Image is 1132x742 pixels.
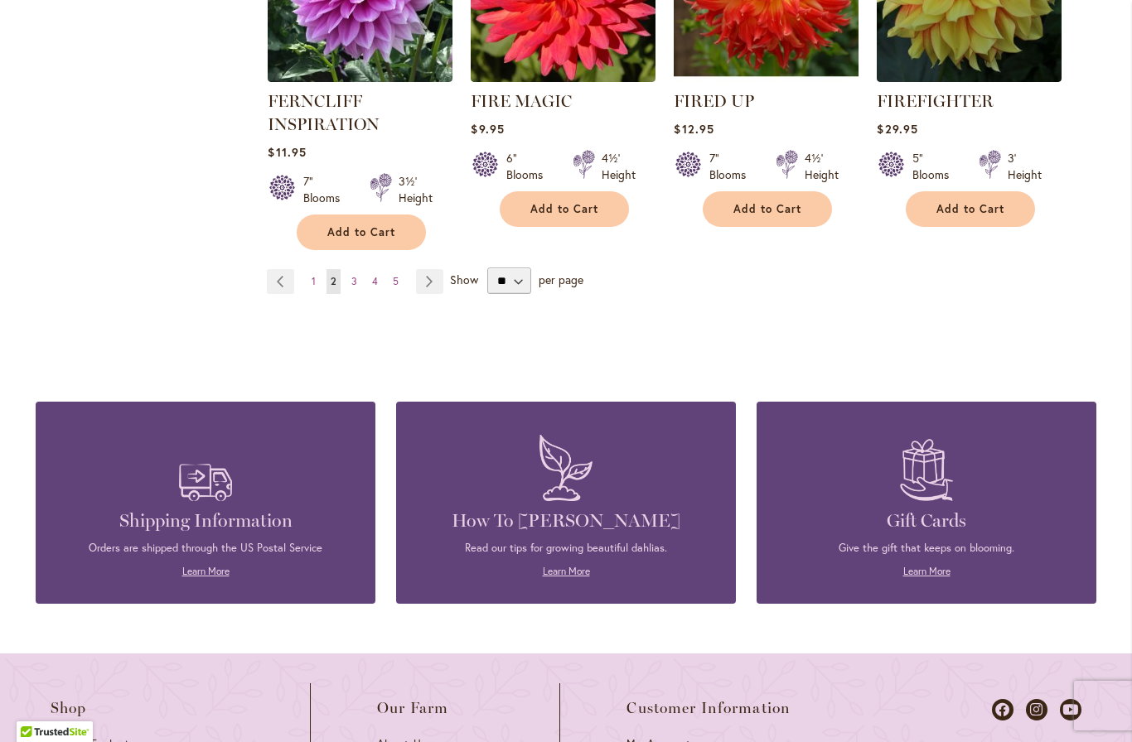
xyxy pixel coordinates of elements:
span: 3 [351,275,357,287]
h4: Shipping Information [60,509,351,532]
a: Dahlias on Youtube [1060,699,1081,720]
a: FERNCLIFF INSPIRATION [268,91,380,134]
p: Orders are shipped through the US Postal Service [60,541,351,556]
span: Add to Cart [530,202,598,216]
a: FIRED UP [674,70,859,85]
a: FIREFIGHTER [877,70,1062,85]
span: Our Farm [377,700,448,716]
a: FIRE MAGIC [471,70,655,85]
button: Add to Cart [297,214,426,250]
span: 5 [393,275,399,287]
iframe: Launch Accessibility Center [12,683,59,730]
div: 7" Blooms [303,173,350,206]
a: Learn More [903,565,951,577]
div: 5" Blooms [912,150,959,183]
div: 6" Blooms [506,150,553,183]
span: per page [539,272,583,287]
span: Add to Cart [733,202,801,216]
a: Dahlias on Facebook [992,699,1013,720]
button: Add to Cart [906,191,1035,227]
a: FIREFIGHTER [877,91,994,111]
a: Learn More [182,565,230,577]
a: 3 [347,269,361,294]
span: $12.95 [674,121,714,137]
span: $29.95 [877,121,917,137]
div: 4½' Height [602,150,636,183]
a: Ferncliff Inspiration [268,70,452,85]
a: 5 [389,269,403,294]
span: 4 [372,275,378,287]
a: 4 [368,269,382,294]
div: 3' Height [1008,150,1042,183]
span: Shop [51,700,87,716]
span: Add to Cart [936,202,1004,216]
div: 7" Blooms [709,150,756,183]
a: FIRED UP [674,91,754,111]
a: Dahlias on Instagram [1026,699,1047,720]
span: 2 [331,275,336,287]
span: Show [450,272,478,287]
div: 4½' Height [805,150,839,183]
button: Add to Cart [703,191,832,227]
h4: Gift Cards [781,509,1072,532]
span: Add to Cart [327,225,395,239]
a: FIRE MAGIC [471,91,572,111]
span: Customer Information [626,700,791,716]
h4: How To [PERSON_NAME] [421,509,711,532]
p: Read our tips for growing beautiful dahlias. [421,541,711,556]
span: 1 [312,275,316,287]
span: $9.95 [471,121,504,137]
button: Add to Cart [500,191,629,227]
a: Learn More [543,565,590,577]
div: 3½' Height [399,173,433,206]
p: Give the gift that keeps on blooming. [781,541,1072,556]
a: 1 [307,269,320,294]
span: $11.95 [268,144,306,160]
